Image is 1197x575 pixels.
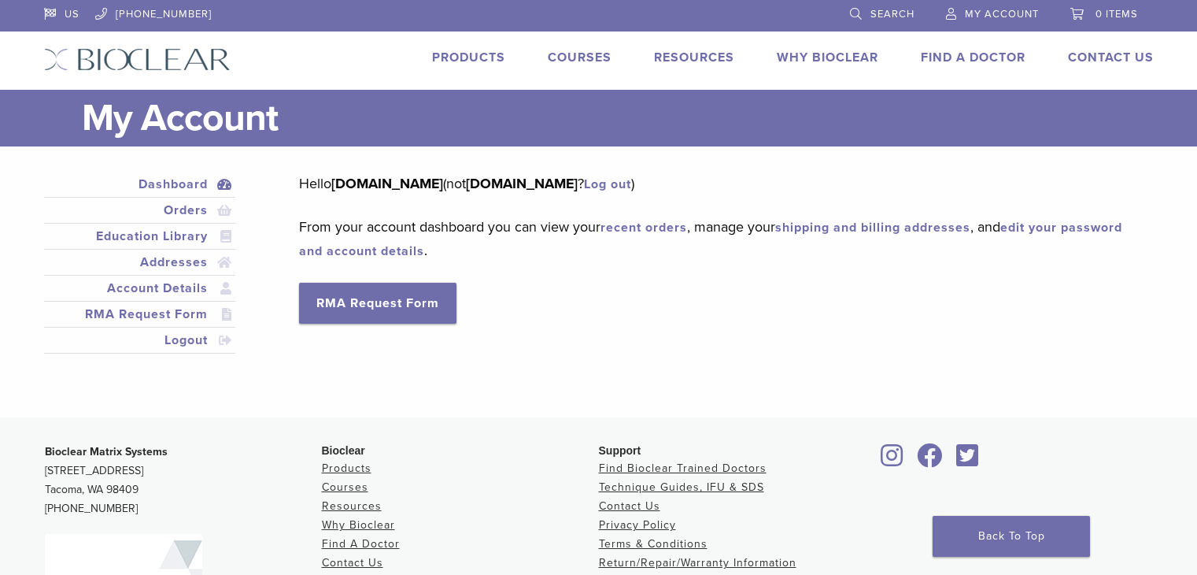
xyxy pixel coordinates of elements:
[912,453,948,469] a: Bioclear
[1095,8,1138,20] span: 0 items
[599,537,707,551] a: Terms & Conditions
[584,176,631,192] a: Log out
[777,50,878,65] a: Why Bioclear
[82,90,1154,147] h1: My Account
[47,253,233,272] a: Addresses
[47,175,233,194] a: Dashboard
[1068,50,1154,65] a: Contact Us
[47,305,233,324] a: RMA Request Form
[870,8,914,20] span: Search
[775,220,970,236] a: shipping and billing addresses
[47,331,233,350] a: Logout
[331,175,443,192] strong: [DOMAIN_NAME]
[654,50,734,65] a: Resources
[322,518,395,532] a: Why Bioclear
[299,215,1129,262] p: From your account dashboard you can view your , manage your , and .
[47,227,233,246] a: Education Library
[599,556,796,569] a: Return/Repair/Warranty Information
[45,445,168,458] strong: Bioclear Matrix Systems
[299,172,1129,195] p: Hello (not ? )
[322,537,400,551] a: Find A Doctor
[432,50,505,65] a: Products
[599,444,641,457] span: Support
[44,172,236,373] nav: Account pages
[322,499,382,513] a: Resources
[322,444,365,457] span: Bioclear
[933,516,1090,557] a: Back To Top
[44,48,231,71] img: Bioclear
[599,462,767,475] a: Find Bioclear Trained Doctors
[921,50,1025,65] a: Find A Doctor
[322,556,383,569] a: Contact Us
[466,175,578,192] strong: [DOMAIN_NAME]
[876,453,909,469] a: Bioclear
[600,220,687,236] a: recent orders
[322,462,371,475] a: Products
[548,50,611,65] a: Courses
[47,279,233,298] a: Account Details
[47,201,233,220] a: Orders
[299,283,456,324] a: RMA Request Form
[599,480,764,494] a: Technique Guides, IFU & SDS
[599,499,660,513] a: Contact Us
[599,518,676,532] a: Privacy Policy
[951,453,985,469] a: Bioclear
[322,480,368,494] a: Courses
[45,443,322,518] p: [STREET_ADDRESS] Tacoma, WA 98409 [PHONE_NUMBER]
[965,8,1039,20] span: My Account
